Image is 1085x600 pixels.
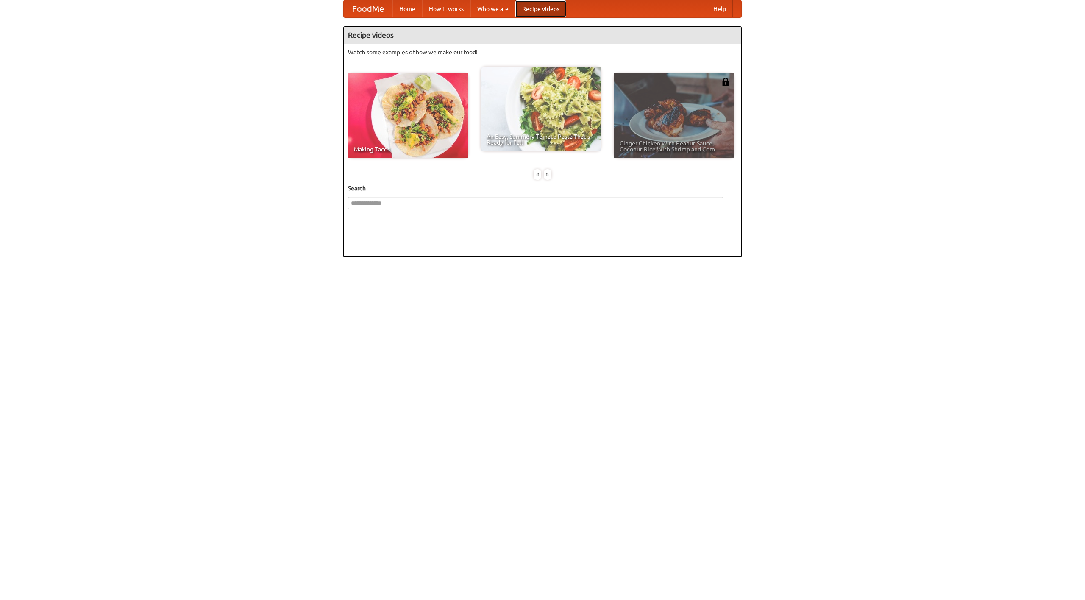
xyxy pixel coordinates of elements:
a: FoodMe [344,0,392,17]
a: Help [707,0,733,17]
p: Watch some examples of how we make our food! [348,48,737,56]
span: An Easy, Summery Tomato Pasta That's Ready for Fall [487,134,595,145]
a: Recipe videos [515,0,566,17]
a: Who we are [470,0,515,17]
span: Making Tacos [354,146,462,152]
a: An Easy, Summery Tomato Pasta That's Ready for Fall [481,67,601,151]
img: 483408.png [721,78,730,86]
div: » [544,169,551,180]
a: Home [392,0,422,17]
div: « [534,169,541,180]
h4: Recipe videos [344,27,741,44]
a: Making Tacos [348,73,468,158]
h5: Search [348,184,737,193]
a: How it works [422,0,470,17]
